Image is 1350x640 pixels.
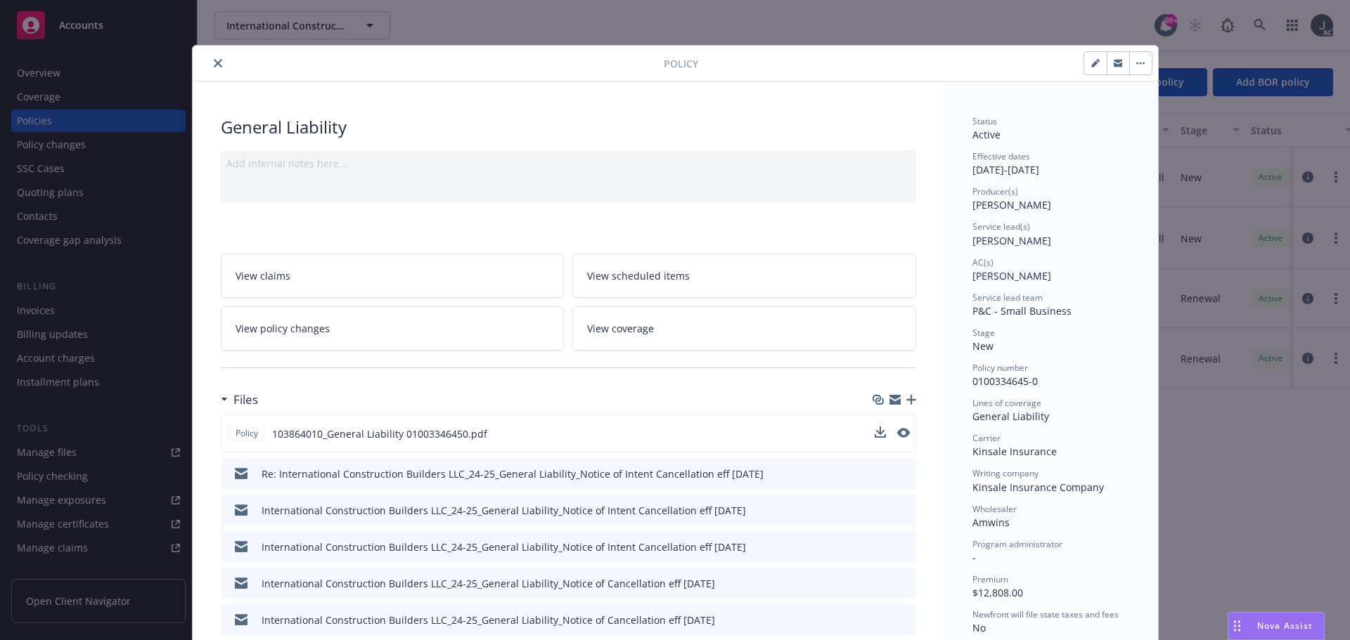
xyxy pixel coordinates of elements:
[262,503,746,518] div: International Construction Builders LLC_24-25_General Liability_Notice of Intent Cancellation eff...
[972,221,1030,233] span: Service lead(s)
[972,256,994,268] span: AC(s)
[972,198,1051,211] span: [PERSON_NAME]
[972,445,1057,458] span: Kinsale Insurance
[972,409,1130,424] div: General Liability
[972,292,1043,303] span: Service lead team
[221,254,565,298] a: View claims
[972,586,1023,599] span: $12,808.00
[972,115,997,127] span: Status
[897,426,910,441] button: preview file
[221,115,916,139] div: General Liability
[221,391,258,409] div: Files
[1228,612,1325,640] button: Nova Assist
[262,540,746,554] div: International Construction Builders LLC_24-25_General Liability_Notice of Intent Cancellation eff...
[898,503,911,518] button: preview file
[875,613,887,627] button: download file
[272,426,487,441] span: 103864010_General Liability 01003346450.pdf
[972,304,1072,318] span: P&C - Small Business
[572,306,916,351] a: View coverage
[972,269,1051,282] span: [PERSON_NAME]
[972,516,1010,529] span: Amwins
[875,576,887,591] button: download file
[875,426,886,438] button: download file
[875,540,887,554] button: download file
[587,321,654,336] span: View coverage
[233,391,258,409] h3: Files
[233,427,261,440] span: Policy
[1257,620,1313,632] span: Nova Assist
[972,128,1001,141] span: Active
[972,621,986,634] span: No
[875,426,886,441] button: download file
[587,268,690,283] span: View scheduled items
[1228,613,1246,639] div: Drag to move
[972,551,976,564] span: -
[972,150,1130,177] div: [DATE] - [DATE]
[210,55,226,72] button: close
[972,481,1104,494] span: Kinsale Insurance Company
[875,466,887,481] button: download file
[262,576,715,591] div: International Construction Builders LLC_24-25_General Liability_Notice of Cancellation eff [DATE]
[972,608,1119,620] span: Newfront will file state taxes and fees
[972,185,1018,197] span: Producer(s)
[972,150,1030,162] span: Effective dates
[972,374,1038,388] span: 0100334645-0
[664,56,698,71] span: Policy
[972,327,995,339] span: Stage
[226,156,911,171] div: Add internal notes here...
[262,613,715,627] div: International Construction Builders LLC_24-25_General Liability_Notice of Cancellation eff [DATE]
[972,432,1001,444] span: Carrier
[898,540,911,554] button: preview file
[572,254,916,298] a: View scheduled items
[972,503,1017,515] span: Wholesaler
[972,234,1051,247] span: [PERSON_NAME]
[897,428,910,438] button: preview file
[972,362,1028,374] span: Policy number
[898,576,911,591] button: preview file
[898,466,911,481] button: preview file
[972,538,1062,550] span: Program administrator
[875,503,887,518] button: download file
[236,321,330,336] span: View policy changes
[898,613,911,627] button: preview file
[236,268,290,283] span: View claims
[221,306,565,351] a: View policy changes
[972,397,1041,409] span: Lines of coverage
[262,466,764,481] div: Re: International Construction Builders LLC_24-25_General Liability_Notice of Intent Cancellation...
[972,467,1039,479] span: Writing company
[972,573,1008,585] span: Premium
[972,339,994,353] span: New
